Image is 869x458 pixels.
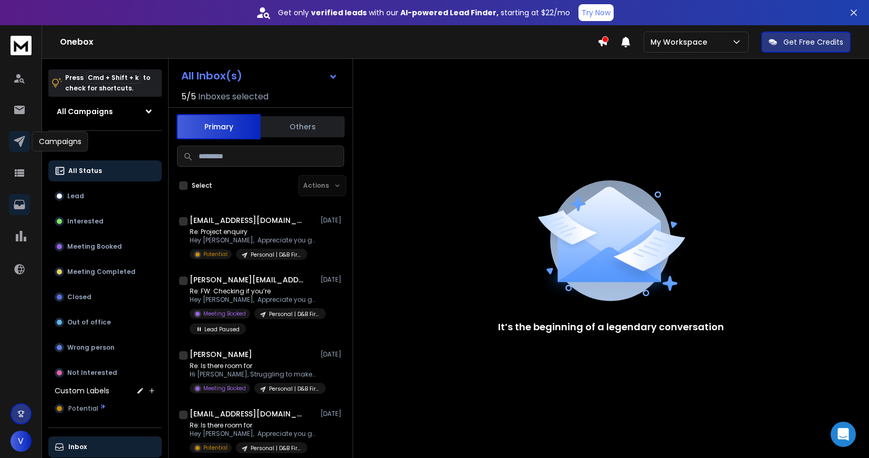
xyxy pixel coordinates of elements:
span: 5 / 5 [181,90,196,103]
button: Meeting Completed [48,261,162,282]
h1: All Inbox(s) [181,70,242,81]
button: Inbox [48,436,162,457]
h1: [PERSON_NAME][EMAIL_ADDRESS][DOMAIN_NAME] [190,274,305,285]
p: Lead [67,192,84,200]
p: Meeting Booked [203,384,246,392]
label: Select [192,181,212,190]
h1: All Campaigns [57,106,113,117]
button: Closed [48,287,162,308]
p: Out of office [67,318,111,327]
p: Re: Project enquiry [190,228,316,236]
h1: Onebox [60,36,597,48]
strong: verified leads [311,7,367,18]
h1: [EMAIL_ADDRESS][DOMAIN_NAME] [190,215,305,226]
button: All Campaigns [48,101,162,122]
p: Re: Is there room for [190,362,316,370]
div: Campaigns [32,131,88,151]
button: V [11,431,32,452]
h3: Custom Labels [55,385,109,396]
button: All Inbox(s) [173,65,346,86]
p: Personal | D&B Firms | 10 Leads [251,251,301,259]
p: All Status [68,167,102,175]
p: Potential [203,444,227,452]
p: [DATE] [320,276,344,284]
p: My Workspace [650,37,711,47]
span: Cmd + Shift + k [86,72,140,84]
p: Get only with our starting at $22/mo [278,7,570,18]
p: Personal | D&B Firms | 10 Leads [251,444,301,452]
p: [DATE] [320,410,344,418]
p: Meeting Completed [67,268,136,276]
button: Lead [48,186,162,207]
p: It’s the beginning of a legendary conversation [498,320,724,334]
img: logo [11,36,32,55]
h1: [EMAIL_ADDRESS][DOMAIN_NAME] [190,409,305,419]
span: Potential [68,404,98,413]
p: Interested [67,217,104,226]
button: Potential [48,398,162,419]
p: Hey [PERSON_NAME], Appreciate you getting back. I'll [190,236,316,245]
p: [DATE] [320,216,344,225]
p: Try Now [582,7,611,18]
p: Lead Paused [204,325,240,333]
button: Primary [177,114,261,139]
button: Wrong person [48,337,162,358]
button: All Status [48,160,162,181]
p: Hi [PERSON_NAME], Struggling to make contact, [190,370,316,379]
h3: Inboxes selected [198,90,268,103]
button: Not Interested [48,362,162,383]
p: Potential [203,250,227,258]
p: Re: FW: Checking if you’re [190,287,316,296]
p: Re: Is there room for [190,421,316,430]
strong: AI-powered Lead Finder, [400,7,499,18]
p: Closed [67,293,91,301]
p: Wrong person [67,343,115,352]
p: Inbox [68,443,87,451]
button: Try Now [578,4,614,21]
p: Personal | D&B Firms | 10 Leads [269,385,319,393]
button: Interested [48,211,162,232]
p: Meeting Booked [67,242,122,251]
button: Meeting Booked [48,236,162,257]
p: Not Interested [67,369,117,377]
p: Press to check for shortcuts. [65,73,150,94]
p: Hey [PERSON_NAME], Appreciate you getting back. I'll [190,430,316,438]
p: Get Free Credits [783,37,843,47]
div: Open Intercom Messenger [831,422,856,447]
button: Get Free Credits [761,32,851,53]
p: Personal | D&B Firms | 10 Leads [269,310,319,318]
h3: Filters [48,139,162,154]
p: Meeting Booked [203,310,246,318]
p: [DATE] [320,350,344,359]
h1: [PERSON_NAME] [190,349,252,360]
p: Hey [PERSON_NAME], Appreciate you getting back. hehe... [190,296,316,304]
button: Out of office [48,312,162,333]
button: Others [261,115,345,138]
